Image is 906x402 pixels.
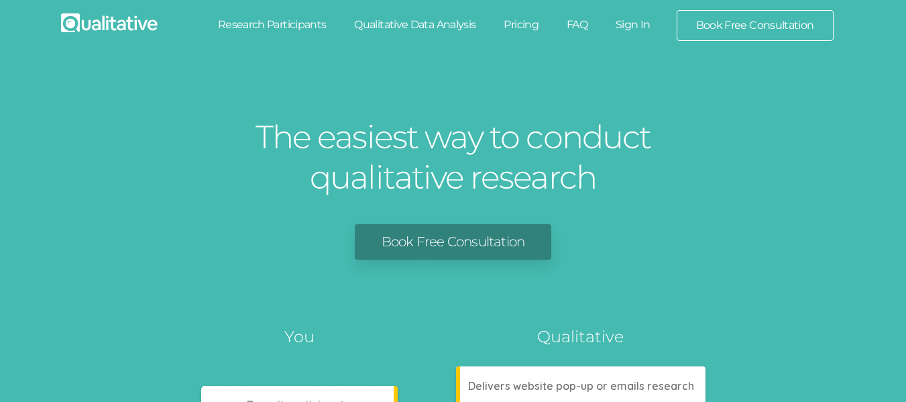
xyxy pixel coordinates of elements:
iframe: Chat Widget [839,338,906,402]
a: FAQ [553,10,602,40]
a: Book Free Consultation [355,224,551,260]
a: Sign In [602,10,665,40]
tspan: Qualitative [537,327,624,346]
a: Pricing [490,10,553,40]
h1: The easiest way to conduct qualitative research [252,117,655,197]
a: Qualitative Data Analysis [340,10,490,40]
tspan: You [284,327,315,346]
a: Research Participants [204,10,341,40]
div: Widget de chat [839,338,906,402]
a: Book Free Consultation [677,11,833,40]
tspan: Delivers website pop-up or emails research [468,379,694,393]
img: Qualitative [61,13,158,32]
